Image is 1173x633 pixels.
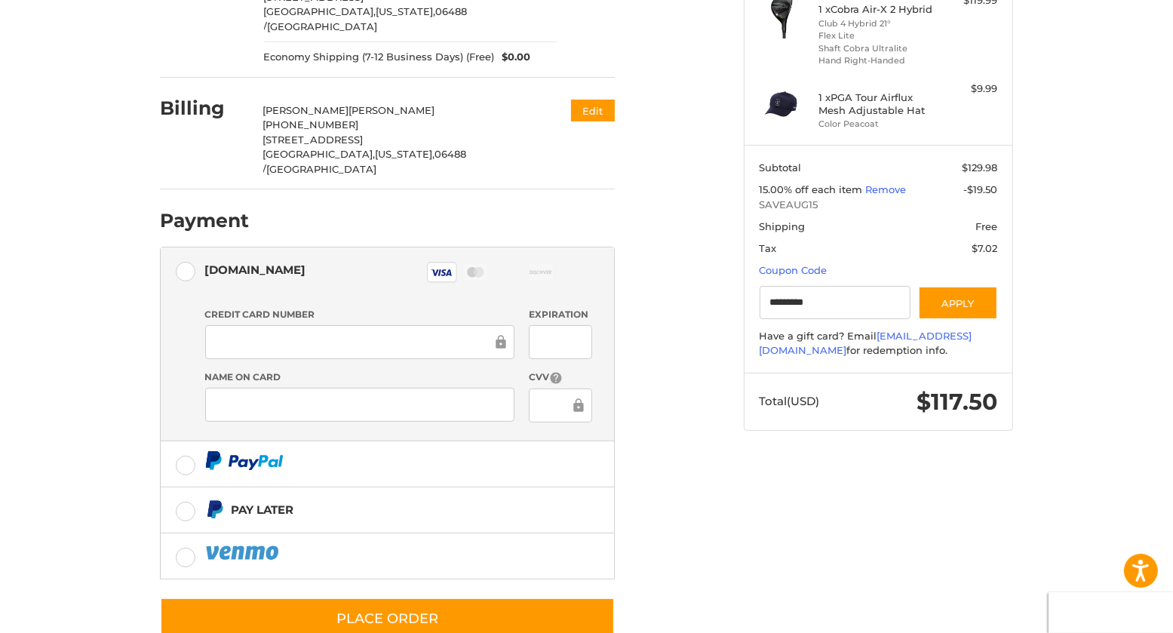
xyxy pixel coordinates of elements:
span: [PHONE_NUMBER] [263,118,359,131]
span: -$19.50 [964,183,998,195]
span: Free [976,220,998,232]
div: $9.99 [938,81,998,97]
h4: 1 x PGA Tour Airflux Mesh Adjustable Hat [819,91,935,116]
img: PayPal icon [205,451,284,470]
button: Apply [918,286,998,320]
h2: Billing [160,97,248,120]
span: Tax [760,242,777,254]
span: Subtotal [760,161,802,174]
input: Gift Certificate or Coupon Code [760,286,911,320]
span: [GEOGRAPHIC_DATA], [263,148,376,160]
span: SAVEAUG15 [760,198,998,213]
label: CVV [529,370,591,385]
span: [US_STATE], [376,148,435,160]
a: Coupon Code [760,264,828,276]
span: Economy Shipping (7-12 Business Days) (Free) [264,50,495,65]
label: Name on Card [205,370,514,384]
a: Remove [866,183,907,195]
li: Flex Lite [819,29,935,42]
span: $0.00 [495,50,531,65]
div: Pay Later [231,497,293,522]
div: Have a gift card? Email for redemption info. [760,329,998,358]
li: Shaft Cobra Ultralite [819,42,935,55]
span: [GEOGRAPHIC_DATA] [267,163,377,175]
span: $129.98 [963,161,998,174]
span: 15.00% off each item [760,183,866,195]
span: [GEOGRAPHIC_DATA] [268,20,378,32]
span: [PERSON_NAME] [349,104,435,116]
span: Shipping [760,220,806,232]
label: Credit Card Number [205,308,514,321]
h4: 1 x Cobra Air-X 2 Hybrid [819,3,935,15]
img: PayPal icon [205,543,282,562]
li: Hand Right-Handed [819,54,935,67]
span: [PERSON_NAME] [263,104,349,116]
iframe: Google Customer Reviews [1049,592,1173,633]
span: [STREET_ADDRESS] [263,134,364,146]
span: Total (USD) [760,394,820,408]
button: Edit [571,100,615,121]
span: $117.50 [917,388,998,416]
span: 06488 / [264,5,468,32]
span: [GEOGRAPHIC_DATA], [264,5,376,17]
label: Expiration [529,308,591,321]
div: [DOMAIN_NAME] [205,257,306,282]
li: Color Peacoat [819,118,935,131]
span: 06488 / [263,148,467,175]
li: Club 4 Hybrid 21° [819,17,935,30]
h2: Payment [160,209,249,232]
img: Pay Later icon [205,500,224,519]
span: [US_STATE], [376,5,436,17]
span: $7.02 [972,242,998,254]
